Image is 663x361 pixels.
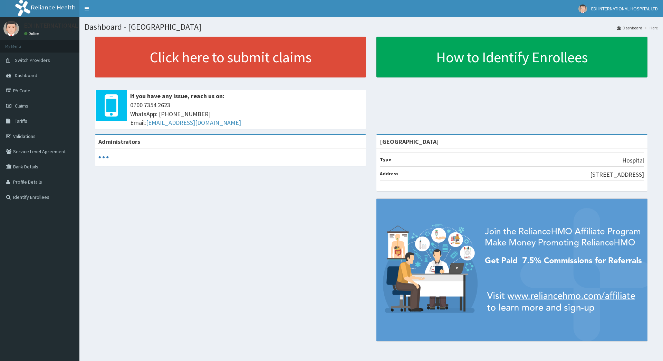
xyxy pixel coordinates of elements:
[15,103,28,109] span: Claims
[85,22,658,31] h1: Dashboard - [GEOGRAPHIC_DATA]
[130,101,363,127] span: 0700 7354 2623 WhatsApp: [PHONE_NUMBER] Email:
[15,118,27,124] span: Tariffs
[622,156,644,165] p: Hospital
[98,152,109,163] svg: audio-loading
[590,170,644,179] p: [STREET_ADDRESS]
[376,199,647,341] img: provider-team-banner.png
[146,119,241,127] a: [EMAIL_ADDRESS][DOMAIN_NAME]
[617,25,642,31] a: Dashboard
[98,138,140,146] b: Administrators
[130,92,224,100] b: If you have any issue, reach us on:
[380,138,439,146] strong: [GEOGRAPHIC_DATA]
[15,72,37,78] span: Dashboard
[376,37,647,77] a: How to Identify Enrollees
[578,4,587,13] img: User Image
[591,6,658,12] span: EDI INTERNATIONAL HOSPITAL LTD
[380,156,391,163] b: Type
[643,25,658,31] li: Here
[3,21,19,36] img: User Image
[24,22,118,29] p: EDI INTERNATIONAL HOSPITAL LTD
[95,37,366,77] a: Click here to submit claims
[380,170,398,177] b: Address
[15,57,50,63] span: Switch Providers
[24,31,41,36] a: Online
